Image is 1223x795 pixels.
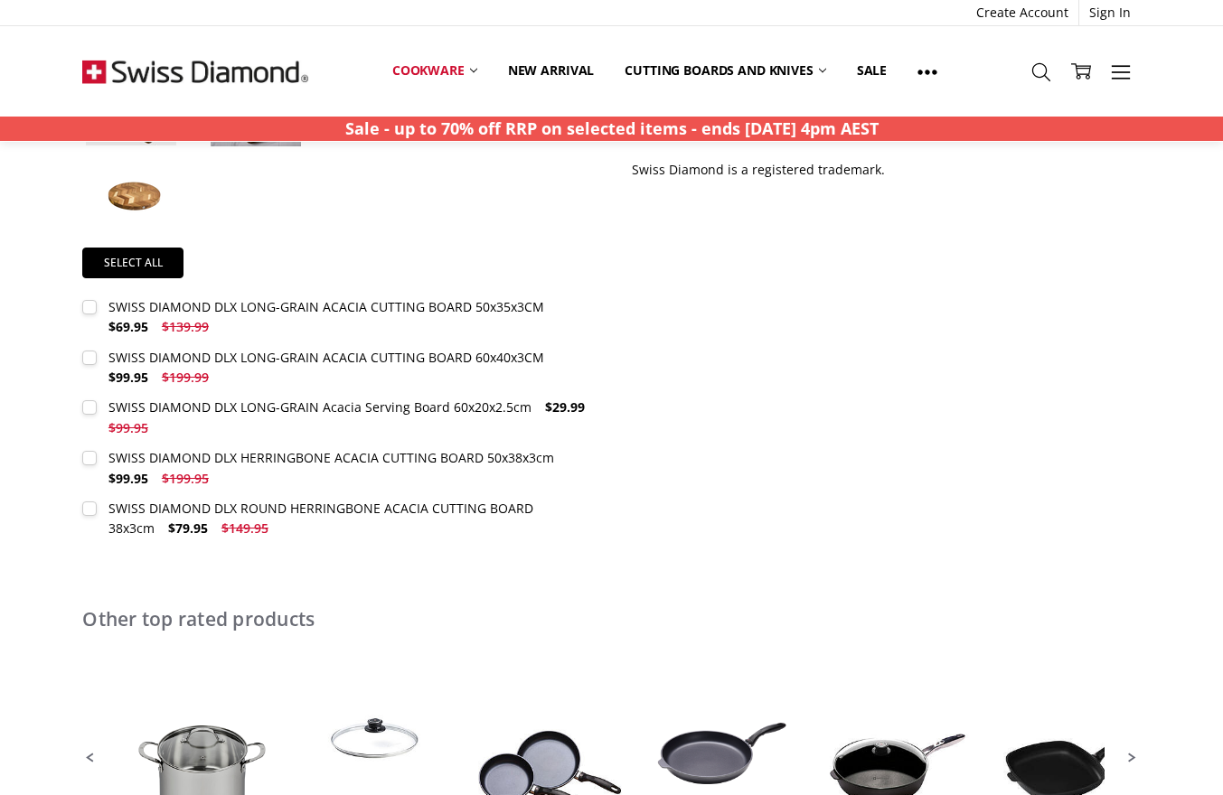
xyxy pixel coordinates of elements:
div: SWISS DIAMOND DLX LONG-GRAIN ACACIA CUTTING BOARD 50x35x3CM [108,298,544,315]
span: $79.95 [168,519,208,537]
span: $29.99 [545,398,585,416]
span: $199.95 [162,470,209,487]
img: Free Shipping On Every Order [82,26,308,117]
a: Cutting boards and knives [609,51,842,90]
span: Previous Promoted Products Page [82,750,99,766]
a: Sale [842,51,902,90]
span: $139.99 [162,318,209,335]
a: Show All [902,51,953,91]
a: Select all [82,248,183,278]
strong: Sale - up to 70% off RRP on selected items - ends [DATE] 4pm AEST [345,117,879,139]
span: $69.95 [108,318,148,335]
div: SWISS DIAMOND DLX LONG-GRAIN ACACIA CUTTING BOARD 60x40x3CM [108,349,544,366]
a: Cookware [377,51,493,90]
img: SWISS DIAMOND DLX ROUND HERRINGBONE ACACIA CUTTING BOARD 38x3cm [86,164,176,224]
span: $199.99 [162,369,209,386]
h2: Other top rated products [82,611,1140,627]
span: Next Promoted Products Page [1124,750,1141,766]
a: New arrival [493,51,609,90]
span: $99.95 [108,470,148,487]
span: $149.95 [221,519,268,537]
div: SWISS DIAMOND DLX HERRINGBONE ACACIA CUTTING BOARD 50x38x3cm [108,449,554,466]
div: SWISS DIAMOND DLX ROUND HERRINGBONE ACACIA CUTTING BOARD 38x3cm [108,500,533,537]
span: $99.95 [108,369,148,386]
span: $99.95 [108,419,148,436]
p: Swiss Diamond is a registered trademark. [632,160,1141,180]
div: SWISS DIAMOND DLX LONG-GRAIN Acacia Serving Board 60x20x2.5cm [108,398,532,416]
